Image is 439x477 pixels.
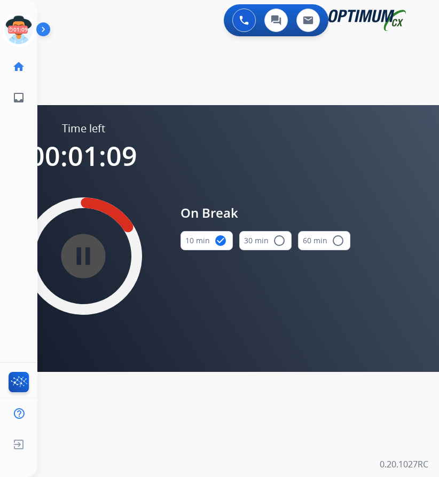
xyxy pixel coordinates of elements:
[181,203,350,222] span: On Break
[77,250,90,263] mat-icon: pause_circle_filled
[380,458,428,471] p: 0.20.1027RC
[273,234,286,247] mat-icon: radio_button_unchecked
[12,60,25,73] mat-icon: home
[332,234,344,247] mat-icon: radio_button_unchecked
[181,231,233,250] button: 10 min
[298,231,350,250] button: 60 min
[239,231,292,250] button: 30 min
[214,234,227,247] mat-icon: check_circle
[29,138,137,174] span: 00:01:09
[12,91,25,104] mat-icon: inbox
[62,121,105,136] span: Time left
